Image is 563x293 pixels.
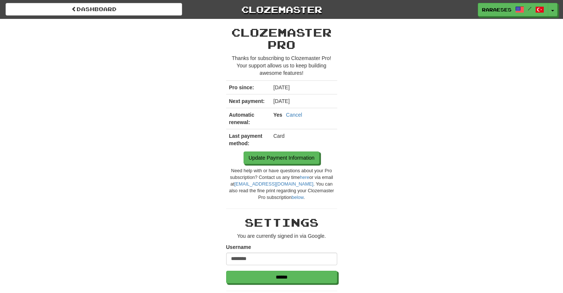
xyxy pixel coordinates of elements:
span: / [528,6,532,11]
a: Update Payment Information [244,152,319,164]
div: Need help with or have questions about your Pro subscription? Contact us any time or via email at... [226,168,337,201]
a: Cancel [286,111,302,119]
label: Username [226,243,251,251]
a: [EMAIL_ADDRESS][DOMAIN_NAME] [234,182,313,187]
strong: Last payment method: [229,133,262,146]
p: You are currently signed in via Google. [226,232,337,240]
td: [DATE] [271,94,337,108]
a: Clozemaster [193,3,370,16]
a: below [292,195,304,200]
a: raraeses / [478,3,548,16]
td: Card [271,129,337,150]
strong: Pro since: [229,84,254,90]
strong: Automatic renewal: [229,112,254,125]
strong: Next payment: [229,98,265,104]
p: Thanks for subscribing to Clozemaster Pro! Your support allows us to keep building awesome features! [226,54,337,77]
strong: Yes [274,112,282,118]
a: here [300,175,309,180]
td: [DATE] [271,81,337,94]
a: Dashboard [6,3,182,16]
h2: Settings [226,216,337,229]
span: raraeses [482,6,512,13]
h2: Clozemaster Pro [226,26,337,51]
